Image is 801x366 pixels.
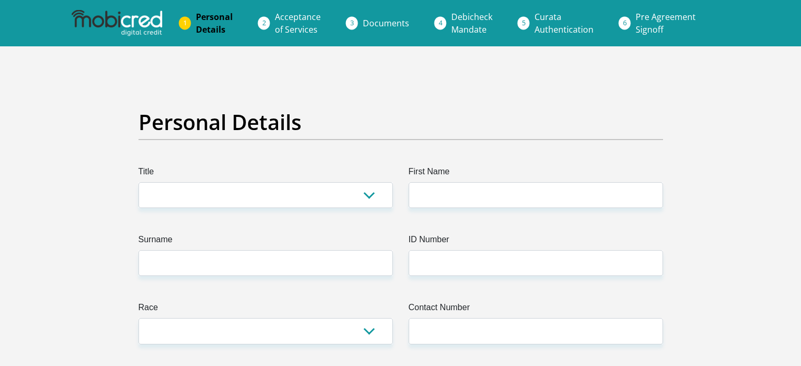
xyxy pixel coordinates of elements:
input: First Name [409,182,663,208]
span: Pre Agreement Signoff [636,11,696,35]
a: CurataAuthentication [526,6,602,40]
label: Title [139,165,393,182]
label: Surname [139,233,393,250]
a: Documents [354,13,418,34]
input: Contact Number [409,318,663,344]
span: Debicheck Mandate [451,11,492,35]
span: Documents [363,17,409,29]
a: Pre AgreementSignoff [627,6,704,40]
span: Personal Details [196,11,233,35]
input: Surname [139,250,393,276]
img: mobicred logo [72,10,162,36]
h2: Personal Details [139,110,663,135]
span: Curata Authentication [535,11,594,35]
label: ID Number [409,233,663,250]
span: Acceptance of Services [275,11,321,35]
a: Acceptanceof Services [266,6,329,40]
a: DebicheckMandate [443,6,501,40]
label: First Name [409,165,663,182]
input: ID Number [409,250,663,276]
a: PersonalDetails [187,6,241,40]
label: Contact Number [409,301,663,318]
label: Race [139,301,393,318]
